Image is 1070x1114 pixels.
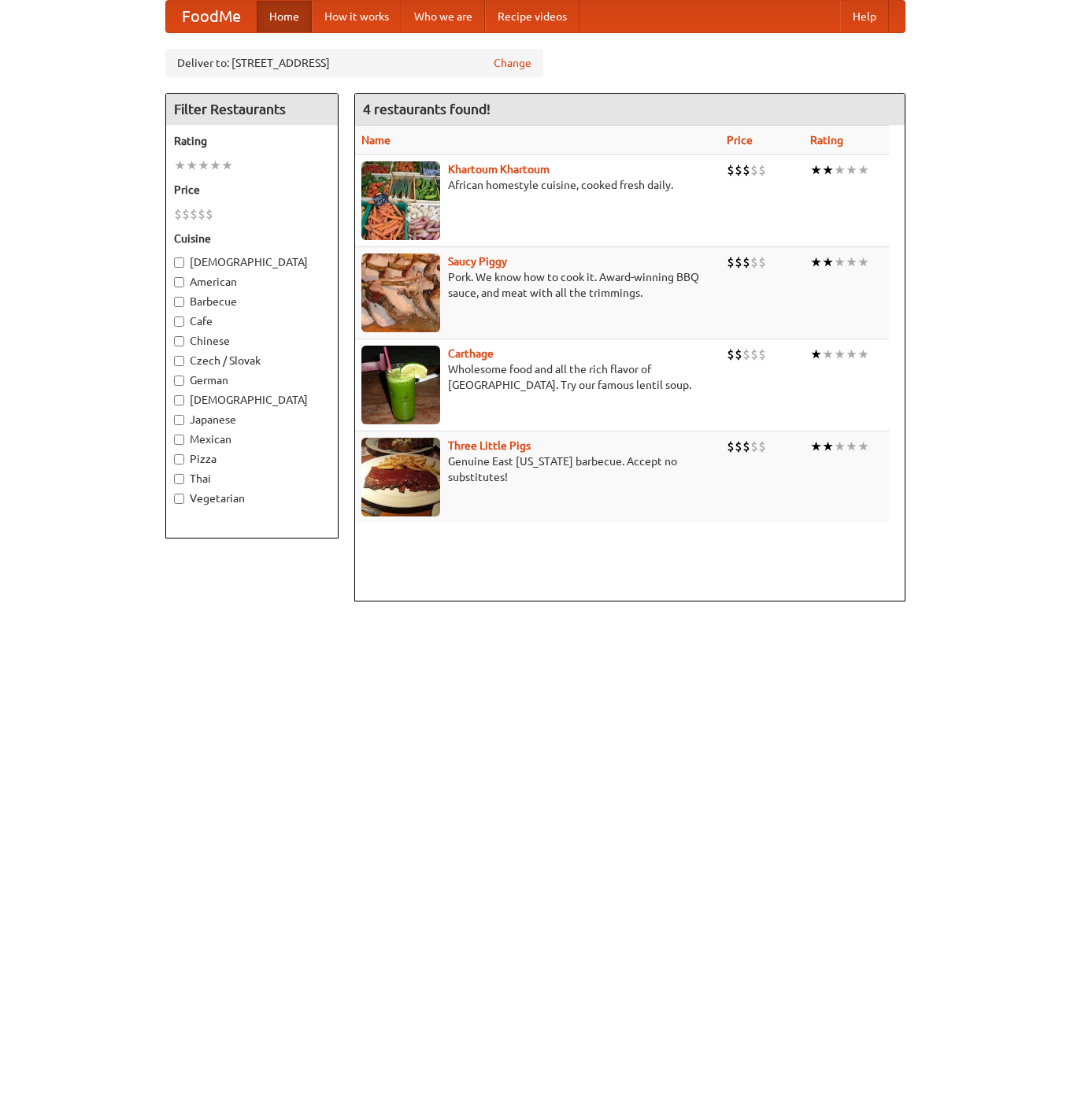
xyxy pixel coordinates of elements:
[361,269,714,301] p: Pork. We know how to cook it. Award-winning BBQ sauce, and meat with all the trimmings.
[174,182,330,198] h5: Price
[257,1,312,32] a: Home
[402,1,485,32] a: Who we are
[727,254,735,271] li: $
[448,255,507,268] b: Saucy Piggy
[174,254,330,270] label: [DEMOGRAPHIC_DATA]
[174,451,330,467] label: Pizza
[174,294,330,309] label: Barbecue
[198,205,205,223] li: $
[735,254,742,271] li: $
[735,346,742,363] li: $
[312,1,402,32] a: How it works
[174,471,330,487] label: Thai
[742,254,750,271] li: $
[448,347,494,360] a: Carthage
[205,205,213,223] li: $
[361,254,440,332] img: saucy.jpg
[840,1,889,32] a: Help
[174,205,182,223] li: $
[727,161,735,179] li: $
[174,157,186,174] li: ★
[166,94,338,125] h4: Filter Restaurants
[846,346,857,363] li: ★
[174,395,184,405] input: [DEMOGRAPHIC_DATA]
[822,254,834,271] li: ★
[361,134,391,146] a: Name
[174,231,330,246] h5: Cuisine
[361,438,440,516] img: littlepigs.jpg
[174,313,330,329] label: Cafe
[834,161,846,179] li: ★
[174,431,330,447] label: Mexican
[174,277,184,287] input: American
[174,490,330,506] label: Vegetarian
[186,157,198,174] li: ★
[742,438,750,455] li: $
[846,161,857,179] li: ★
[174,353,330,368] label: Czech / Slovak
[174,274,330,290] label: American
[758,161,766,179] li: $
[846,254,857,271] li: ★
[750,438,758,455] li: $
[174,474,184,484] input: Thai
[174,356,184,366] input: Czech / Slovak
[361,361,714,393] p: Wholesome food and all the rich flavor of [GEOGRAPHIC_DATA]. Try our famous lentil soup.
[857,161,869,179] li: ★
[857,254,869,271] li: ★
[165,49,543,77] div: Deliver to: [STREET_ADDRESS]
[361,346,440,424] img: carthage.jpg
[485,1,579,32] a: Recipe videos
[742,346,750,363] li: $
[174,133,330,149] h5: Rating
[174,297,184,307] input: Barbecue
[742,161,750,179] li: $
[174,454,184,464] input: Pizza
[174,415,184,425] input: Japanese
[822,161,834,179] li: ★
[810,438,822,455] li: ★
[727,134,753,146] a: Price
[810,161,822,179] li: ★
[198,157,209,174] li: ★
[735,438,742,455] li: $
[190,205,198,223] li: $
[363,102,491,117] ng-pluralize: 4 restaurants found!
[810,346,822,363] li: ★
[758,438,766,455] li: $
[361,161,440,240] img: khartoum.jpg
[750,346,758,363] li: $
[182,205,190,223] li: $
[750,254,758,271] li: $
[834,438,846,455] li: ★
[174,435,184,445] input: Mexican
[174,376,184,386] input: German
[727,438,735,455] li: $
[735,161,742,179] li: $
[174,412,330,427] label: Japanese
[361,177,714,193] p: African homestyle cuisine, cooked fresh daily.
[758,254,766,271] li: $
[448,163,550,176] a: Khartoum Khartoum
[810,254,822,271] li: ★
[727,346,735,363] li: $
[174,494,184,504] input: Vegetarian
[857,346,869,363] li: ★
[750,161,758,179] li: $
[846,438,857,455] li: ★
[174,257,184,268] input: [DEMOGRAPHIC_DATA]
[166,1,257,32] a: FoodMe
[174,392,330,408] label: [DEMOGRAPHIC_DATA]
[174,336,184,346] input: Chinese
[810,134,843,146] a: Rating
[361,453,714,485] p: Genuine East [US_STATE] barbecue. Accept no substitutes!
[857,438,869,455] li: ★
[209,157,221,174] li: ★
[221,157,233,174] li: ★
[822,346,834,363] li: ★
[448,439,531,452] a: Three Little Pigs
[174,316,184,327] input: Cafe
